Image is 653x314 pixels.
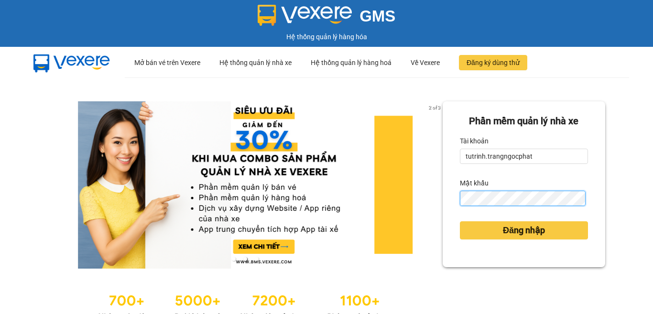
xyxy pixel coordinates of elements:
[503,224,545,237] span: Đăng nhập
[460,221,588,239] button: Đăng nhập
[460,133,489,149] label: Tài khoản
[460,175,489,191] label: Mật khẩu
[258,14,396,22] a: GMS
[258,5,352,26] img: logo 2
[48,101,61,269] button: previous slide / item
[460,114,588,129] div: Phần mềm quản lý nhà xe
[467,57,520,68] span: Đăng ký dùng thử
[232,257,236,261] li: slide item 1
[255,257,259,261] li: slide item 3
[24,47,120,78] img: mbUUG5Q.png
[359,7,395,25] span: GMS
[459,55,527,70] button: Đăng ký dùng thử
[460,149,588,164] input: Tài khoản
[134,47,200,78] div: Mở bán vé trên Vexere
[219,47,292,78] div: Hệ thống quản lý nhà xe
[411,47,440,78] div: Về Vexere
[311,47,392,78] div: Hệ thống quản lý hàng hoá
[460,191,586,206] input: Mật khẩu
[2,32,651,42] div: Hệ thống quản lý hàng hóa
[426,101,443,114] p: 2 of 3
[429,101,443,269] button: next slide / item
[243,257,247,261] li: slide item 2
